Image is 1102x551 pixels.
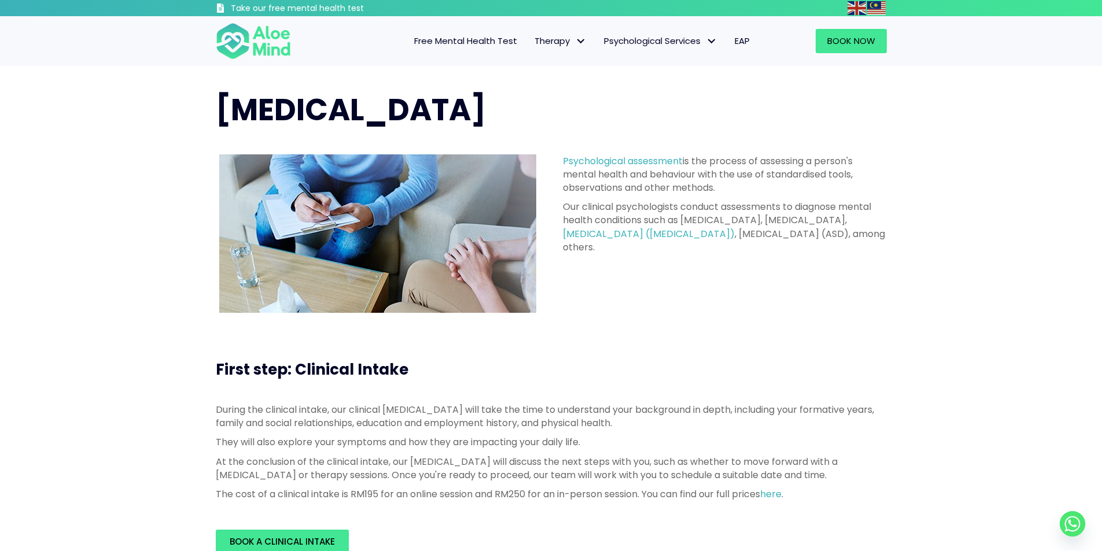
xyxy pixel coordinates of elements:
[216,22,291,60] img: Aloe mind Logo
[414,35,517,47] span: Free Mental Health Test
[735,35,750,47] span: EAP
[216,435,887,449] p: They will also explore your symptoms and how they are impacting your daily life.
[306,29,758,53] nav: Menu
[867,1,886,15] img: ms
[867,1,887,14] a: Malay
[216,403,887,430] p: During the clinical intake, our clinical [MEDICAL_DATA] will take the time to understand your bac...
[216,3,426,16] a: Take our free mental health test
[406,29,526,53] a: Free Mental Health Test
[563,154,683,168] a: Psychological assessment
[216,359,408,380] span: First step: Clinical Intake
[216,88,486,131] span: [MEDICAL_DATA]
[1060,511,1085,537] a: Whatsapp
[573,33,589,50] span: Therapy: submenu
[216,487,887,501] p: The cost of a clinical intake is RM195 for an online session and RM250 for an in-person session. ...
[827,35,875,47] span: Book Now
[526,29,595,53] a: TherapyTherapy: submenu
[563,200,887,254] p: Our clinical psychologists conduct assessments to diagnose mental health conditions such as [MEDI...
[595,29,726,53] a: Psychological ServicesPsychological Services: submenu
[535,35,587,47] span: Therapy
[847,1,866,15] img: en
[816,29,887,53] a: Book Now
[760,487,782,501] a: here
[231,3,426,14] h3: Take our free mental health test
[604,35,717,47] span: Psychological Services
[230,535,335,548] span: Book a Clinical Intake
[219,154,536,313] img: Aloe Mind Malaysia | Mental Healthcare Services in Malaysia and Singapore
[726,29,758,53] a: EAP
[216,455,887,482] p: At the conclusion of the clinical intake, our [MEDICAL_DATA] will discuss the next steps with you...
[703,33,720,50] span: Psychological Services: submenu
[563,154,887,195] p: is the process of assessing a person's mental health and behaviour with the use of standardised t...
[847,1,867,14] a: English
[563,227,735,241] a: [MEDICAL_DATA] ([MEDICAL_DATA])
